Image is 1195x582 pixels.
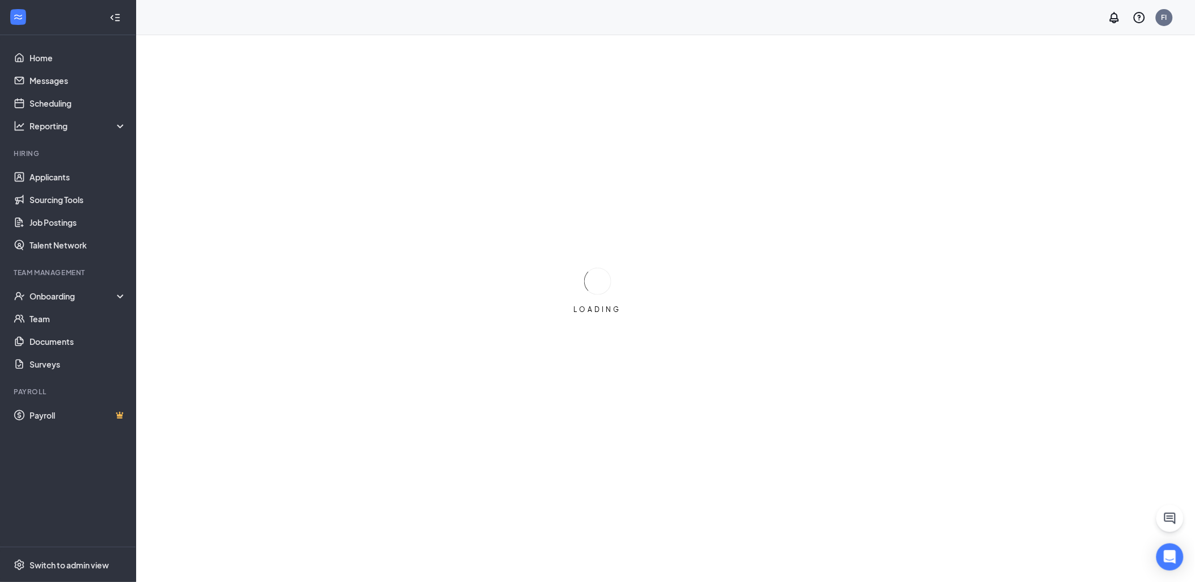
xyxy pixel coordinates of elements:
div: Open Intercom Messenger [1156,543,1184,571]
a: Job Postings [29,211,126,234]
a: Home [29,47,126,69]
a: Scheduling [29,92,126,115]
div: Hiring [14,149,124,158]
div: Switch to admin view [29,559,109,571]
button: ChatActive [1156,505,1184,532]
svg: QuestionInfo [1133,11,1146,24]
div: Payroll [14,387,124,397]
svg: UserCheck [14,290,25,302]
div: LOADING [569,305,626,314]
a: Sourcing Tools [29,188,126,211]
div: Reporting [29,120,127,132]
div: FI [1162,12,1167,22]
a: Documents [29,330,126,353]
a: Applicants [29,166,126,188]
a: Team [29,307,126,330]
svg: WorkstreamLogo [12,11,24,23]
svg: ChatActive [1163,512,1177,525]
svg: Notifications [1108,11,1121,24]
a: Talent Network [29,234,126,256]
a: Surveys [29,353,126,376]
a: Messages [29,69,126,92]
div: Team Management [14,268,124,277]
svg: Settings [14,559,25,571]
a: PayrollCrown [29,404,126,427]
svg: Collapse [109,12,121,23]
svg: Analysis [14,120,25,132]
div: Onboarding [29,290,117,302]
